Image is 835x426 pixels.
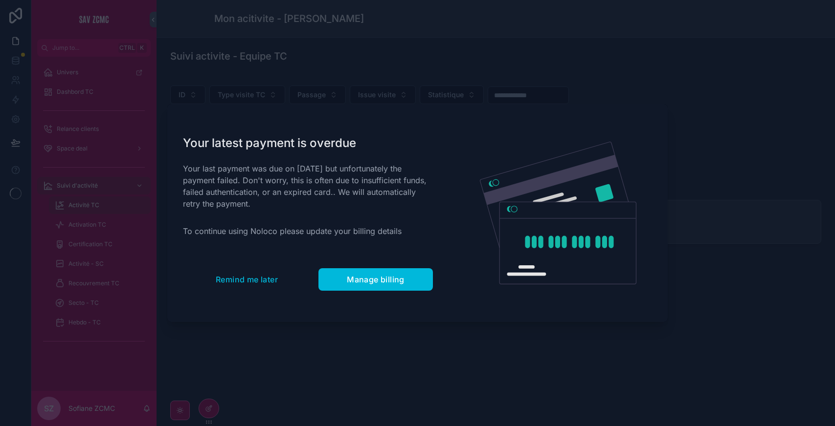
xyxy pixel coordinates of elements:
[183,163,433,210] p: Your last payment was due on [DATE] but unfortunately the payment failed. Don't worry, this is of...
[183,268,311,291] button: Remind me later
[216,275,278,284] span: Remind me later
[480,142,636,284] img: Credit card illustration
[183,225,433,237] p: To continue using Noloco please update your billing details
[347,275,405,284] span: Manage billing
[183,135,433,151] h1: Your latest payment is overdue
[318,268,433,291] button: Manage billing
